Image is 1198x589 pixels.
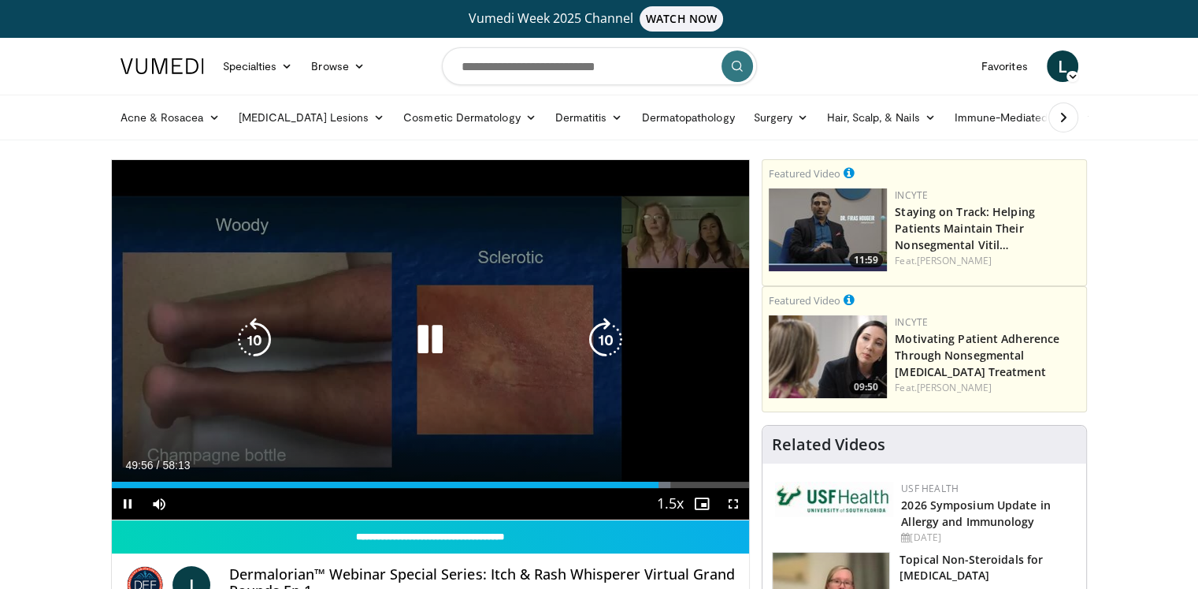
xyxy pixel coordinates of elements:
[849,380,883,394] span: 09:50
[769,166,840,181] small: Featured Video
[772,435,885,454] h4: Related Videos
[744,102,818,133] a: Surgery
[901,531,1074,545] div: [DATE]
[899,552,1077,583] h3: Topical Non-Steroidals for [MEDICAL_DATA]
[769,188,887,271] img: fe0751a3-754b-4fa7-bfe3-852521745b57.png.150x105_q85_crop-smart_upscale.jpg
[112,488,143,520] button: Pause
[442,47,757,85] input: Search topics, interventions
[895,315,928,329] a: Incyte
[632,102,744,133] a: Dermatopathology
[901,482,959,495] a: USF Health
[126,459,154,472] span: 49:56
[718,488,749,520] button: Fullscreen
[895,188,928,202] a: Incyte
[640,6,723,32] span: WATCH NOW
[1047,50,1078,82] a: L
[849,253,883,267] span: 11:59
[546,102,632,133] a: Dermatitis
[972,50,1037,82] a: Favorites
[895,254,1080,268] div: Feat.
[769,293,840,308] small: Featured Video
[895,331,1059,379] a: Motivating Patient Adherence Through Nonsegmental [MEDICAL_DATA] Treatment
[394,102,545,133] a: Cosmetic Dermatology
[775,482,893,516] img: 6ba8804a-8538-4002-95e7-a8f8012d4a11.png.150x105_q85_autocrop_double_scale_upscale_version-0.2.jpg
[229,102,395,133] a: [MEDICAL_DATA] Lesions
[162,459,190,472] span: 58:13
[895,381,1080,395] div: Feat.
[143,488,175,520] button: Mute
[121,58,204,74] img: VuMedi Logo
[769,315,887,398] a: 09:50
[945,102,1073,133] a: Immune-Mediated
[895,204,1035,252] a: Staying on Track: Helping Patients Maintain Their Nonsegmental Vitil…
[112,482,750,488] div: Progress Bar
[112,160,750,520] video-js: Video Player
[302,50,374,82] a: Browse
[818,102,944,133] a: Hair, Scalp, & Nails
[917,254,992,267] a: [PERSON_NAME]
[769,188,887,271] a: 11:59
[917,381,992,394] a: [PERSON_NAME]
[123,6,1076,32] a: Vumedi Week 2025 ChannelWATCH NOW
[111,102,229,133] a: Acne & Rosacea
[901,498,1050,529] a: 2026 Symposium Update in Allergy and Immunology
[686,488,718,520] button: Enable picture-in-picture mode
[213,50,302,82] a: Specialties
[157,459,160,472] span: /
[769,315,887,398] img: 39505ded-af48-40a4-bb84-dee7792dcfd5.png.150x105_q85_crop-smart_upscale.jpg
[655,488,686,520] button: Playback Rate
